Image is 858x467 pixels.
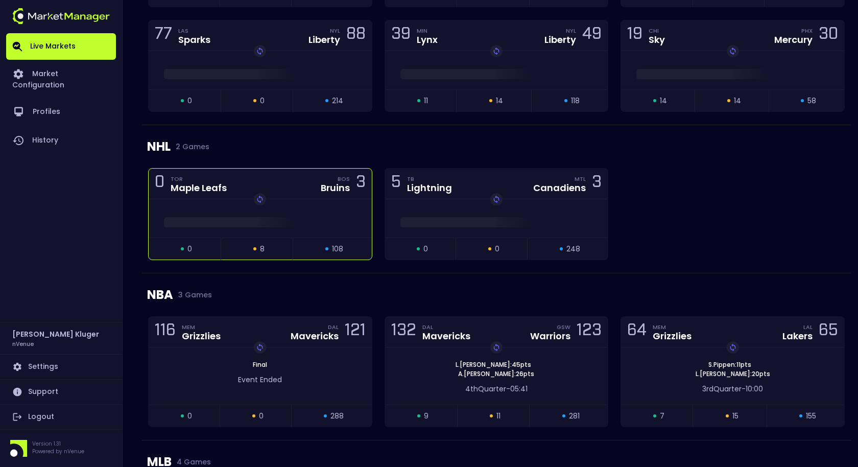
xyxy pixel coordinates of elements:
[705,360,754,369] span: S . Pippen : 11 pts
[187,96,192,106] span: 0
[332,96,343,106] span: 214
[330,411,344,422] span: 288
[649,35,665,44] div: Sky
[569,411,580,422] span: 281
[155,322,176,341] div: 116
[417,27,438,35] div: MIN
[321,183,350,193] div: Bruins
[653,323,692,331] div: MEM
[182,323,221,331] div: MEM
[391,26,411,45] div: 39
[693,369,773,379] span: L . [PERSON_NAME] : 20 pts
[32,440,84,448] p: Version 1.31
[6,380,116,404] a: Support
[582,26,602,45] div: 49
[256,47,264,55] img: replayImg
[577,322,602,341] div: 123
[742,384,746,394] span: -
[32,448,84,455] p: Powered by nVenue
[391,322,416,341] div: 132
[171,183,227,193] div: Maple Leafs
[422,323,470,331] div: DAL
[660,411,664,422] span: 7
[187,411,192,422] span: 0
[424,96,428,106] span: 11
[465,384,506,394] span: 4th Quarter
[171,175,227,183] div: TOR
[238,375,282,385] span: Event Ended
[12,329,99,340] h2: [PERSON_NAME] Kluger
[819,322,838,341] div: 65
[455,369,537,379] span: A . [PERSON_NAME] : 26 pts
[533,183,586,193] div: Canadiens
[407,175,452,183] div: TB
[566,27,576,35] div: NYL
[819,26,838,45] div: 30
[155,174,164,193] div: 0
[178,35,210,44] div: Sparks
[492,47,500,55] img: replayImg
[346,26,366,45] div: 88
[155,26,172,45] div: 77
[702,384,742,394] span: 3rd Quarter
[801,27,813,35] div: PHX
[345,322,366,341] div: 121
[173,291,212,299] span: 3 Games
[592,174,602,193] div: 3
[338,175,350,183] div: BOS
[492,195,500,203] img: replayImg
[729,343,737,352] img: replayImg
[530,332,570,341] div: Warriors
[653,332,692,341] div: Grizzlies
[332,244,343,254] span: 108
[147,273,846,316] div: NBA
[732,411,738,422] span: 15
[571,96,580,106] span: 118
[734,96,741,106] span: 14
[496,96,503,106] span: 14
[492,343,500,352] img: replayImg
[417,35,438,44] div: Lynx
[6,440,116,457] div: Version 1.31Powered by nVenue
[495,244,499,254] span: 0
[557,323,570,331] div: GSW
[308,35,340,44] div: Liberty
[566,244,580,254] span: 248
[328,323,339,331] div: DAL
[544,35,576,44] div: Liberty
[424,411,428,422] span: 9
[807,96,816,106] span: 58
[729,47,737,55] img: replayImg
[649,27,665,35] div: CHI
[6,60,116,98] a: Market Configuration
[260,96,265,106] span: 0
[172,458,211,466] span: 4 Games
[746,384,763,394] span: 10:00
[256,195,264,203] img: replayImg
[391,174,401,193] div: 5
[774,35,813,44] div: Mercury
[6,33,116,60] a: Live Markets
[627,322,647,341] div: 64
[178,27,210,35] div: LAS
[182,332,221,341] div: Grizzlies
[6,355,116,379] a: Settings
[356,174,366,193] div: 3
[12,340,34,347] h3: nVenue
[806,411,816,422] span: 155
[147,125,846,168] div: NHL
[330,27,340,35] div: NYL
[250,360,270,369] span: Final
[6,405,116,429] a: Logout
[506,384,510,394] span: -
[782,332,813,341] div: Lakers
[627,26,642,45] div: 19
[187,244,192,254] span: 0
[6,98,116,126] a: Profiles
[171,143,209,151] span: 2 Games
[12,8,110,24] img: logo
[510,384,528,394] span: 05:41
[407,183,452,193] div: Lightning
[452,360,534,369] span: L . [PERSON_NAME] : 45 pts
[423,244,428,254] span: 0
